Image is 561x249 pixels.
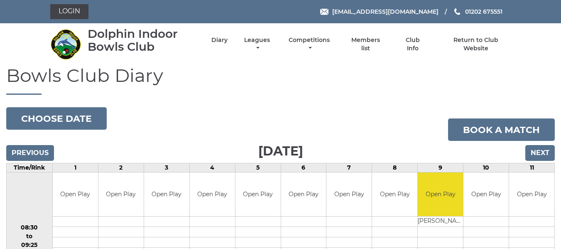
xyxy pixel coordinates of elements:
td: 6 [281,163,326,173]
a: Competitions [287,36,332,52]
img: Phone us [454,8,460,15]
td: 9 [418,163,463,173]
td: Open Play [53,173,98,216]
td: 2 [98,163,144,173]
img: Dolphin Indoor Bowls Club [50,29,81,60]
td: Open Play [144,173,189,216]
a: Email [EMAIL_ADDRESS][DOMAIN_NAME] [320,7,439,16]
td: Open Play [509,173,554,216]
a: Book a match [448,118,555,141]
td: Time/Rink [7,163,53,173]
td: Open Play [281,173,326,216]
td: 8 [372,163,418,173]
a: Diary [211,36,228,44]
a: Leagues [242,36,272,52]
td: Open Play [463,173,509,216]
td: 10 [463,163,509,173]
td: 7 [326,163,372,173]
h1: Bowls Club Diary [6,65,555,95]
img: Email [320,9,328,15]
a: Club Info [399,36,426,52]
a: Phone us 01202 675551 [453,7,502,16]
input: Next [525,145,555,161]
span: [EMAIL_ADDRESS][DOMAIN_NAME] [332,8,439,15]
td: Open Play [326,173,372,216]
a: Members list [346,36,385,52]
a: Login [50,4,88,19]
span: 01202 675551 [465,8,502,15]
td: 4 [189,163,235,173]
input: Previous [6,145,54,161]
td: Open Play [418,173,463,216]
td: Open Play [235,173,281,216]
a: Return to Club Website [441,36,511,52]
td: Open Play [372,173,417,216]
button: Choose date [6,107,107,130]
td: Open Play [190,173,235,216]
td: 11 [509,163,555,173]
td: 3 [144,163,189,173]
div: Dolphin Indoor Bowls Club [88,27,197,53]
td: 5 [235,163,281,173]
td: Open Play [98,173,144,216]
td: 1 [52,163,98,173]
td: [PERSON_NAME] [418,216,463,227]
